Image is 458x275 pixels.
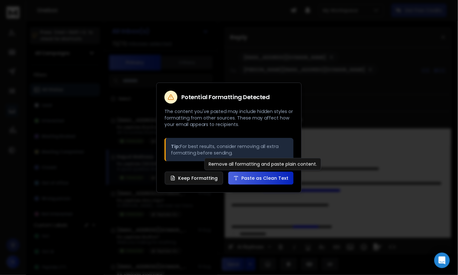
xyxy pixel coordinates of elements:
[165,172,223,185] button: Keep Formatting
[181,94,270,100] h2: Potential Formatting Detected
[171,143,180,150] strong: Tip:
[204,158,321,170] div: Remove all formatting and paste plain content.
[228,172,294,185] button: Paste as Clean Text
[171,143,288,156] p: For best results, consider removing all extra formatting before sending.
[164,108,294,128] p: The content you've pasted may include hidden styles or formatting from other sources. These may a...
[434,253,450,268] div: Open Intercom Messenger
